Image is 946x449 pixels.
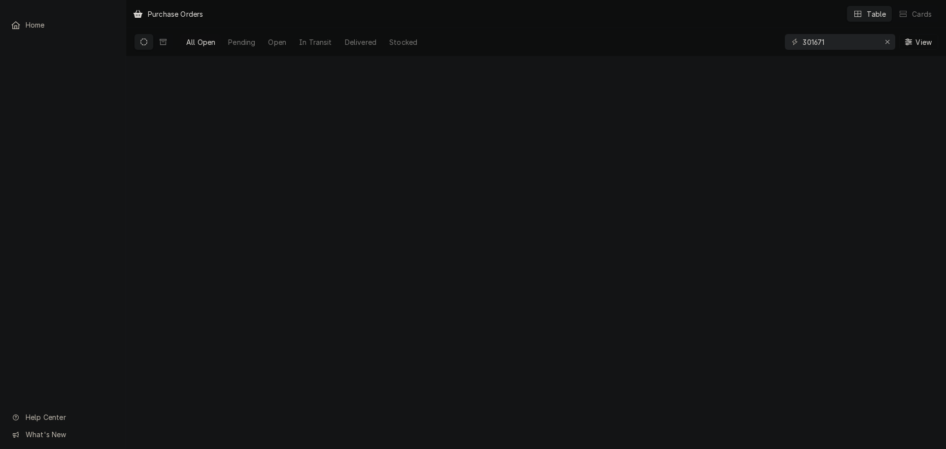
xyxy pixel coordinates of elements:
span: What's New [26,429,114,440]
a: Go to What's New [6,426,120,443]
button: View [899,34,938,50]
button: Erase input [879,34,895,50]
a: Home [6,17,120,33]
span: Help Center [26,412,114,422]
div: Stocked [389,37,417,47]
div: Open [268,37,286,47]
div: Cards [912,9,932,19]
span: Home [26,20,115,30]
div: All Open [186,37,215,47]
a: Go to Help Center [6,409,120,425]
div: Table [867,9,886,19]
div: Pending [228,37,255,47]
span: View [913,37,934,47]
div: In Transit [299,37,332,47]
input: Keyword search [803,34,877,50]
div: Delivered [345,37,376,47]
